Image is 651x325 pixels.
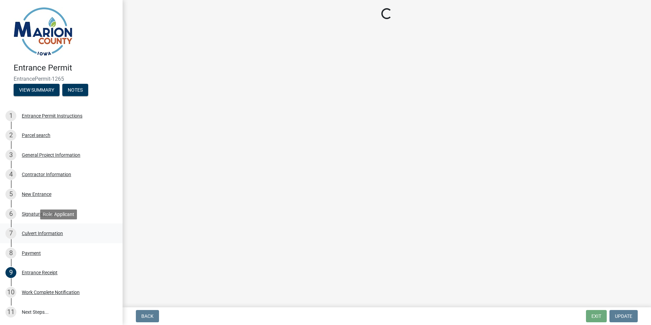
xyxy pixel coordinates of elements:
[5,169,16,180] div: 4
[5,110,16,121] div: 1
[5,248,16,259] div: 8
[22,172,71,177] div: Contractor Information
[609,310,638,322] button: Update
[136,310,159,322] button: Back
[14,88,60,93] wm-modal-confirm: Summary
[22,113,82,118] div: Entrance Permit Instructions
[22,290,80,295] div: Work Complete Notification
[615,313,632,319] span: Update
[141,313,154,319] span: Back
[5,130,16,141] div: 2
[5,228,16,239] div: 7
[14,63,117,73] h4: Entrance Permit
[5,267,16,278] div: 9
[586,310,607,322] button: Exit
[5,208,16,219] div: 6
[22,212,54,216] div: Signature Page
[22,192,51,197] div: New Entrance
[40,210,77,219] div: Role: Applicant
[22,270,58,275] div: Entrance Receipt
[14,84,60,96] button: View Summary
[14,7,73,56] img: Marion County, Iowa
[62,88,88,93] wm-modal-confirm: Notes
[22,153,80,157] div: General Project Information
[22,133,50,138] div: Parcel search
[5,287,16,298] div: 10
[22,231,63,236] div: Culvert Information
[5,307,16,318] div: 11
[62,84,88,96] button: Notes
[5,189,16,200] div: 5
[14,76,109,82] span: EntrancePermit-1265
[5,150,16,160] div: 3
[22,251,41,256] div: Payment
